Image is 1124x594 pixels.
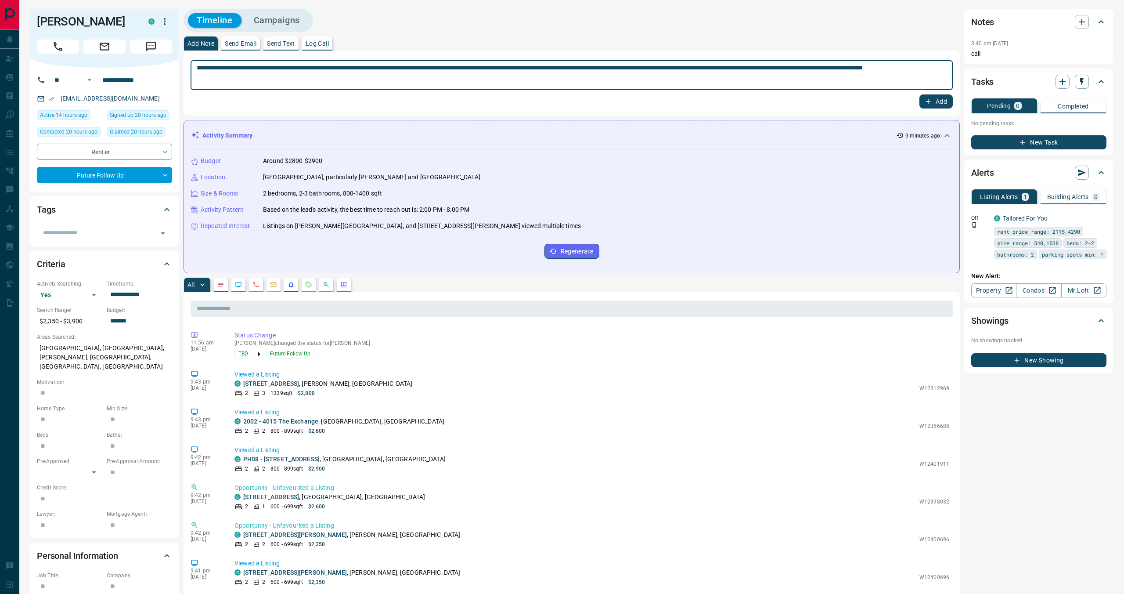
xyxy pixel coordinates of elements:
[243,569,347,576] a: [STREET_ADDRESS][PERSON_NAME]
[37,314,102,329] p: $2,350 - $3,900
[238,349,248,358] span: TBD
[191,530,221,536] p: 9:42 pm
[308,503,325,511] p: $2,600
[37,484,172,492] p: Credit Score:
[243,417,444,426] p: , [GEOGRAPHIC_DATA], [GEOGRAPHIC_DATA]
[225,40,256,47] p: Send Email
[107,127,172,139] div: Sun Sep 14 2025
[1058,103,1089,109] p: Completed
[971,310,1106,331] div: Showings
[245,13,309,28] button: Campaigns
[201,156,221,166] p: Budget
[234,331,949,340] p: Status Change
[997,250,1034,259] span: bathrooms: 2
[191,498,221,504] p: [DATE]
[1047,194,1089,200] p: Building Alerts
[201,173,225,182] p: Location
[298,389,315,397] p: $2,800
[245,540,248,548] p: 2
[262,465,265,473] p: 2
[234,370,949,379] p: Viewed a Listing
[243,493,425,502] p: , [GEOGRAPHIC_DATA], [GEOGRAPHIC_DATA]
[243,568,460,577] p: , [PERSON_NAME], [GEOGRAPHIC_DATA]
[243,456,320,463] a: PH08 - [STREET_ADDRESS]
[191,379,221,385] p: 9:43 pm
[971,71,1106,92] div: Tasks
[61,95,160,102] a: [EMAIL_ADDRESS][DOMAIN_NAME]
[243,379,413,388] p: , [PERSON_NAME], [GEOGRAPHIC_DATA]
[191,385,221,391] p: [DATE]
[263,205,469,214] p: Based on the lead's activity, the best time to reach out is: 2:00 PM - 8:00 PM
[1042,250,1103,259] span: parking spots min: 1
[201,221,250,231] p: Repeated Interest
[243,493,299,500] a: [STREET_ADDRESS]
[262,540,265,548] p: 2
[37,257,65,271] h2: Criteria
[107,431,172,439] p: Baths:
[110,127,162,136] span: Claimed 20 hours ago
[971,11,1106,33] div: Notes
[263,173,480,182] p: [GEOGRAPHIC_DATA], particularly [PERSON_NAME] and [GEOGRAPHIC_DATA]
[994,215,1000,221] div: condos.ca
[187,40,214,47] p: Add Note
[234,408,949,417] p: Viewed a Listing
[262,503,265,511] p: 1
[971,162,1106,183] div: Alerts
[234,559,949,568] p: Viewed a Listing
[270,578,303,586] p: 600 - 699 sqft
[1066,239,1094,247] span: beds: 2-2
[48,96,54,102] svg: Email Verified
[83,40,126,54] span: Email
[40,111,87,120] span: Active 14 hours ago
[245,578,248,586] p: 2
[191,417,221,423] p: 9:43 pm
[919,573,949,581] p: W12400696
[37,40,79,54] span: Call
[157,227,169,239] button: Open
[234,340,949,346] p: [PERSON_NAME] changed the status for [PERSON_NAME]
[243,530,460,540] p: , [PERSON_NAME], [GEOGRAPHIC_DATA]
[245,503,248,511] p: 2
[107,405,172,413] p: Min Size:
[37,167,172,183] div: Future Follow Up
[37,110,102,123] div: Sun Sep 14 2025
[84,75,95,85] button: Open
[262,578,265,586] p: 2
[191,574,221,580] p: [DATE]
[971,135,1106,149] button: New Task
[201,189,238,198] p: Size & Rooms
[288,281,295,288] svg: Listing Alerts
[971,272,1106,281] p: New Alert:
[37,199,172,220] div: Tags
[37,306,102,314] p: Search Range:
[191,492,221,498] p: 9:42 pm
[110,111,166,120] span: Signed up 20 hours ago
[37,14,135,29] h1: [PERSON_NAME]
[270,540,303,548] p: 600 - 699 sqft
[37,549,118,563] h2: Personal Information
[262,427,265,435] p: 2
[919,536,949,543] p: W12400696
[191,340,221,346] p: 11:56 am
[243,455,446,464] p: , [GEOGRAPHIC_DATA], [GEOGRAPHIC_DATA]
[919,460,949,468] p: W12401911
[234,483,949,493] p: Opportunity - Unfavourited a Listing
[987,103,1011,109] p: Pending
[245,389,248,397] p: 2
[980,194,1018,200] p: Listing Alerts
[1061,283,1106,297] a: Mr.Loft
[107,457,172,465] p: Pre-Approval Amount:
[191,346,221,352] p: [DATE]
[37,510,102,518] p: Lawyer:
[919,498,949,506] p: W12398032
[37,144,172,160] div: Renter
[1023,194,1027,200] p: 1
[252,281,259,288] svg: Calls
[130,40,172,54] span: Message
[191,423,221,429] p: [DATE]
[971,214,989,222] p: Off
[263,189,382,198] p: 2 bedrooms, 2-3 bathrooms, 800-1400 sqft
[234,569,241,576] div: condos.ca
[262,389,265,397] p: 3
[971,222,977,228] svg: Push Notification Only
